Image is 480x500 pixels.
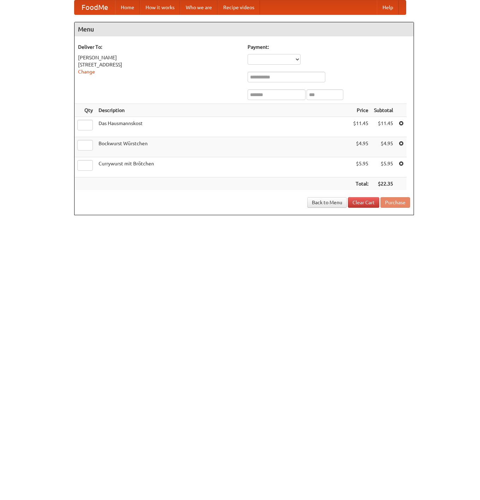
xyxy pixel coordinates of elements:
[78,69,95,75] a: Change
[218,0,260,14] a: Recipe videos
[180,0,218,14] a: Who we are
[75,104,96,117] th: Qty
[248,43,410,51] h5: Payment:
[377,0,399,14] a: Help
[96,137,350,157] td: Bockwurst Würstchen
[350,104,371,117] th: Price
[380,197,410,208] button: Purchase
[78,61,241,68] div: [STREET_ADDRESS]
[348,197,379,208] a: Clear Cart
[371,117,396,137] td: $11.45
[140,0,180,14] a: How it works
[96,104,350,117] th: Description
[371,137,396,157] td: $4.95
[350,117,371,137] td: $11.45
[350,157,371,177] td: $5.95
[371,157,396,177] td: $5.95
[350,137,371,157] td: $4.95
[75,0,115,14] a: FoodMe
[78,43,241,51] h5: Deliver To:
[307,197,347,208] a: Back to Menu
[371,177,396,190] th: $22.35
[350,177,371,190] th: Total:
[75,22,414,36] h4: Menu
[371,104,396,117] th: Subtotal
[96,157,350,177] td: Currywurst mit Brötchen
[96,117,350,137] td: Das Hausmannskost
[115,0,140,14] a: Home
[78,54,241,61] div: [PERSON_NAME]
